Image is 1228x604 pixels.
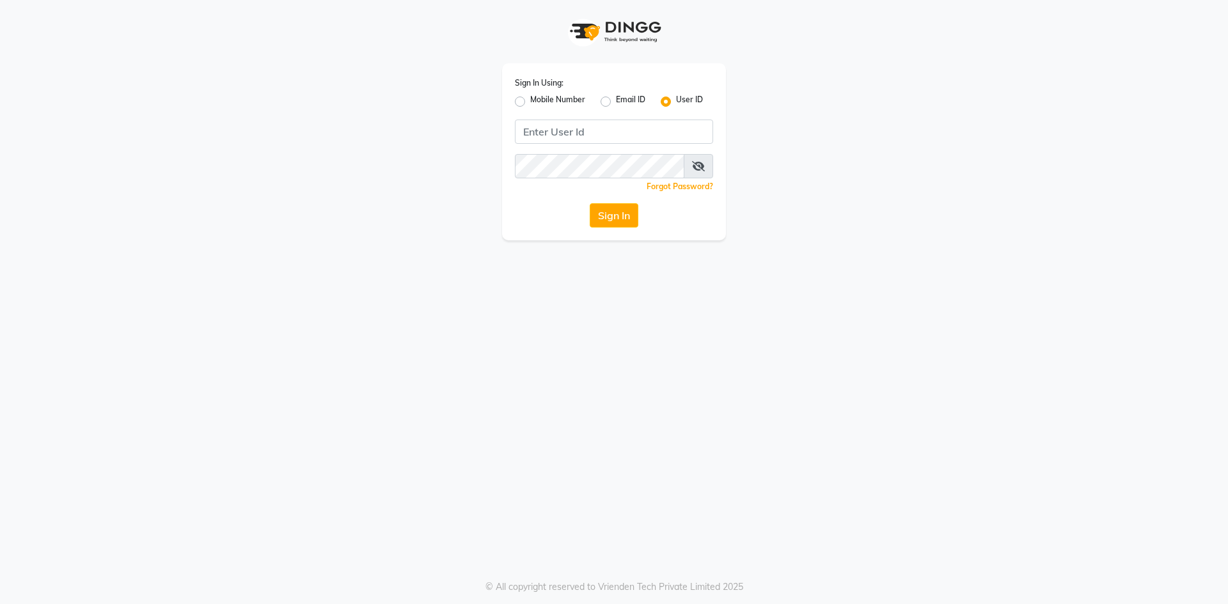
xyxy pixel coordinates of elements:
label: User ID [676,94,703,109]
label: Email ID [616,94,645,109]
a: Forgot Password? [647,182,713,191]
input: Username [515,120,713,144]
label: Mobile Number [530,94,585,109]
input: Username [515,154,684,178]
img: logo1.svg [563,13,665,50]
button: Sign In [590,203,638,228]
label: Sign In Using: [515,77,563,89]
